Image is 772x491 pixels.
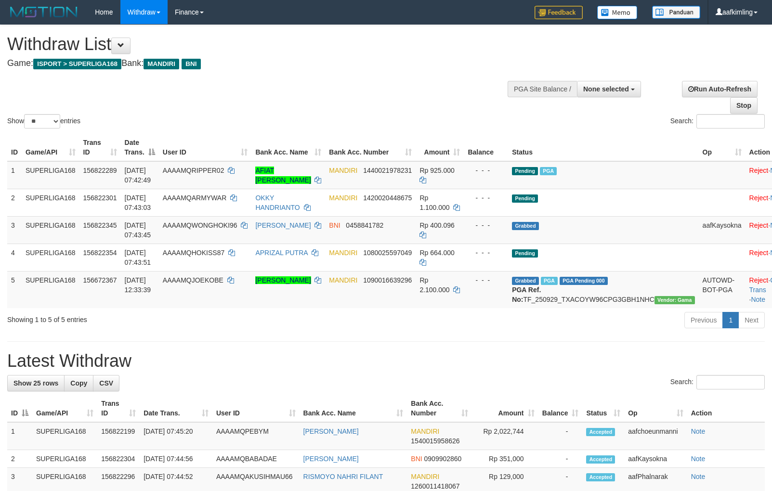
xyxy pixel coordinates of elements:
[691,473,706,480] a: Note
[251,134,325,161] th: Bank Acc. Name: activate to sort column ascending
[749,167,769,174] a: Reject
[419,194,449,211] span: Rp 1.100.000
[7,189,22,216] td: 2
[7,114,80,129] label: Show entries
[32,395,97,422] th: Game/API: activate to sort column ascending
[7,59,505,68] h4: Game: Bank:
[363,249,412,257] span: Copy 1080025597049 to clipboard
[472,422,538,450] td: Rp 2,022,744
[411,455,422,463] span: BNI
[508,271,698,308] td: TF_250929_TXACOYW96CPG3GBH1NHC
[586,473,615,481] span: Accepted
[624,450,687,468] td: aafKaysokna
[512,277,539,285] span: Grabbed
[749,221,769,229] a: Reject
[411,482,459,490] span: Copy 1260011418067 to clipboard
[652,6,700,19] img: panduan.png
[97,395,140,422] th: Trans ID: activate to sort column ascending
[83,194,117,202] span: 156822301
[597,6,638,19] img: Button%20Memo.svg
[140,450,212,468] td: [DATE] 07:44:56
[22,161,79,189] td: SUPERLIGA168
[125,221,151,239] span: [DATE] 07:43:45
[212,422,300,450] td: AAAAMQPEBYM
[255,194,300,211] a: OKKY HANDRIANTO
[670,114,765,129] label: Search:
[538,395,583,422] th: Balance: activate to sort column ascending
[7,375,65,391] a: Show 25 rows
[416,134,464,161] th: Amount: activate to sort column ascending
[512,194,538,203] span: Pending
[7,311,314,324] div: Showing 1 to 5 of 5 entries
[346,221,383,229] span: Copy 0458841782 to clipboard
[540,167,557,175] span: Marked by aafchoeunmanni
[684,312,723,328] a: Previous
[696,114,765,129] input: Search:
[64,375,93,391] a: Copy
[582,395,624,422] th: Status: activate to sort column ascending
[560,277,608,285] span: PGA Pending
[468,193,504,203] div: - - -
[751,296,765,303] a: Note
[159,134,252,161] th: User ID: activate to sort column ascending
[419,249,454,257] span: Rp 664.000
[22,271,79,308] td: SUPERLIGA168
[140,422,212,450] td: [DATE] 07:45:20
[70,379,87,387] span: Copy
[654,296,695,304] span: Vendor URL: https://trx31.1velocity.biz
[125,276,151,294] span: [DATE] 12:33:39
[468,166,504,175] div: - - -
[163,249,224,257] span: AAAAMQHOKISS87
[255,167,311,184] a: AFIAT [PERSON_NAME]
[33,59,121,69] span: ISPORT > SUPERLIGA168
[7,134,22,161] th: ID
[83,221,117,229] span: 156822345
[303,455,359,463] a: [PERSON_NAME]
[538,450,583,468] td: -
[144,59,179,69] span: MANDIRI
[329,167,357,174] span: MANDIRI
[738,312,765,328] a: Next
[424,455,462,463] span: Copy 0909902860 to clipboard
[303,473,383,480] a: RISMOYO NAHRI FILANT
[7,351,765,371] h1: Latest Withdraw
[419,167,454,174] span: Rp 925.000
[464,134,508,161] th: Balance
[22,244,79,271] td: SUPERLIGA168
[749,249,769,257] a: Reject
[749,194,769,202] a: Reject
[163,194,227,202] span: AAAAMQARMYWAR
[97,422,140,450] td: 156822199
[687,395,765,422] th: Action
[329,276,357,284] span: MANDIRI
[163,276,223,284] span: AAAAMQJOEKOBE
[125,194,151,211] span: [DATE] 07:43:03
[691,427,706,435] a: Note
[182,59,200,69] span: BNI
[699,216,746,244] td: aafKaysokna
[512,167,538,175] span: Pending
[125,167,151,184] span: [DATE] 07:42:49
[83,249,117,257] span: 156822354
[722,312,739,328] a: 1
[411,437,459,445] span: Copy 1540015958626 to clipboard
[163,221,237,229] span: AAAAMQWONGHOKI96
[329,221,340,229] span: BNI
[7,395,32,422] th: ID: activate to sort column descending
[699,134,746,161] th: Op: activate to sort column ascending
[749,276,769,284] a: Reject
[7,161,22,189] td: 1
[7,5,80,19] img: MOTION_logo.png
[99,379,113,387] span: CSV
[300,395,407,422] th: Bank Acc. Name: activate to sort column ascending
[472,450,538,468] td: Rp 351,000
[363,194,412,202] span: Copy 1420020448675 to clipboard
[535,6,583,19] img: Feedback.jpg
[577,81,641,97] button: None selected
[329,194,357,202] span: MANDIRI
[363,167,412,174] span: Copy 1440021978231 to clipboard
[32,450,97,468] td: SUPERLIGA168
[32,422,97,450] td: SUPERLIGA168
[7,450,32,468] td: 2
[512,286,541,303] b: PGA Ref. No:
